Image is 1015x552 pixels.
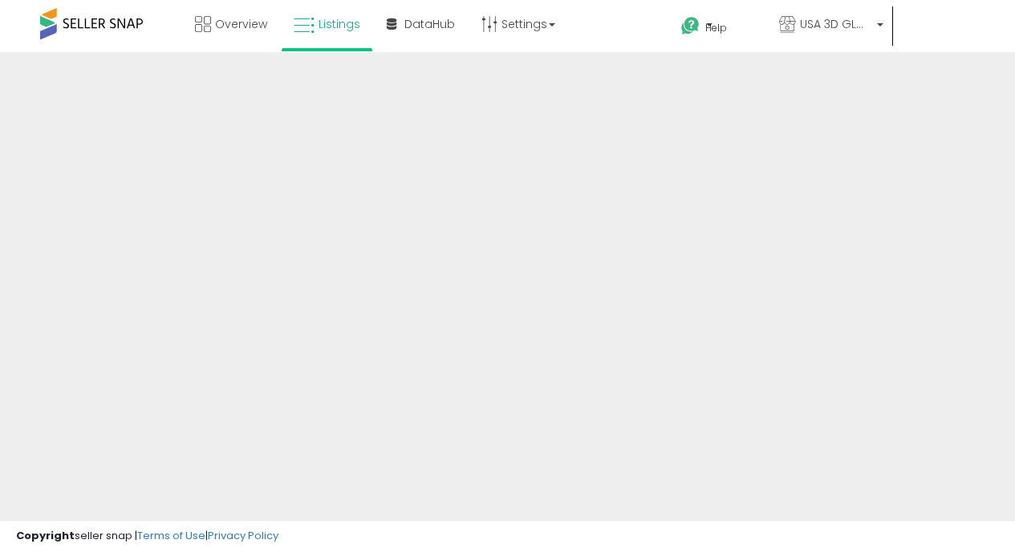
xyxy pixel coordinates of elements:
[668,4,765,52] a: Help
[800,16,872,32] span: USA 3D GLOBAL
[705,21,727,34] span: Help
[137,528,205,543] a: Terms of Use
[404,16,455,32] span: DataHub
[16,528,75,543] strong: Copyright
[16,529,278,544] div: seller snap | |
[215,16,267,32] span: Overview
[208,528,278,543] a: Privacy Policy
[319,16,360,32] span: Listings
[680,16,700,36] i: Get Help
